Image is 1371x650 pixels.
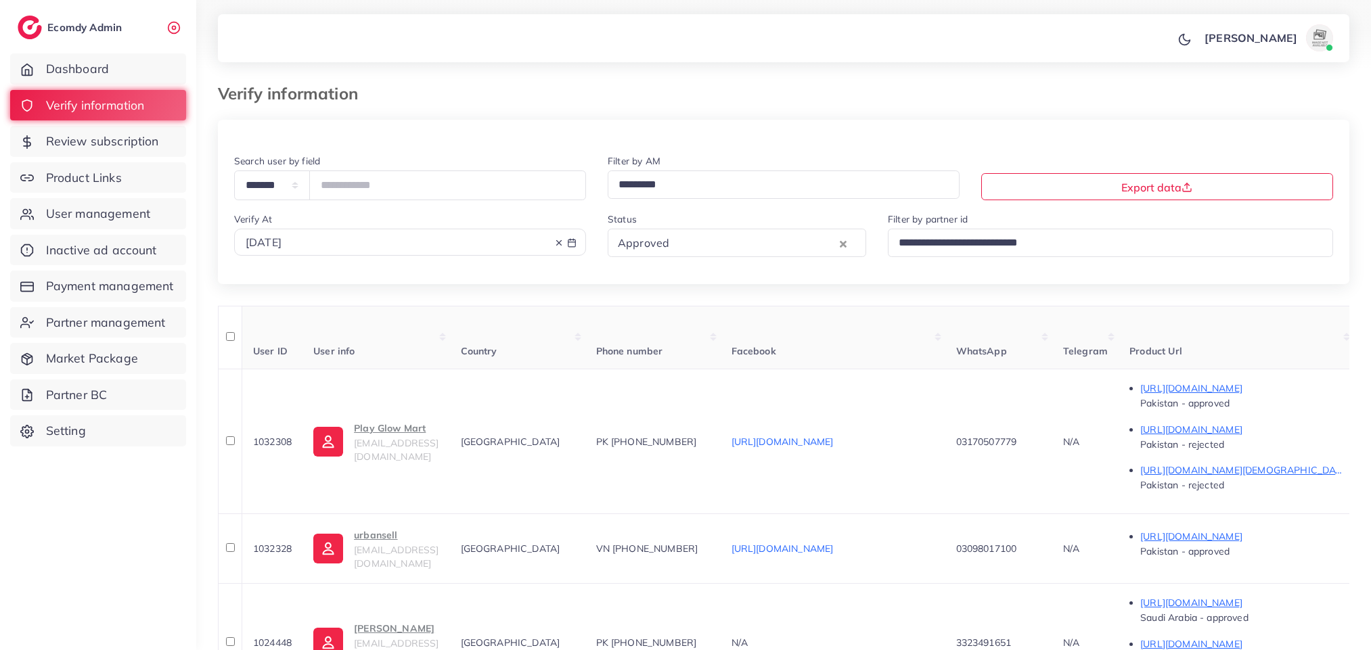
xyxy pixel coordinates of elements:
[1140,611,1249,624] span: Saudi Arabia - approved
[461,636,560,649] span: [GEOGRAPHIC_DATA]
[1306,24,1333,51] img: avatar
[253,636,292,649] span: 1024448
[596,636,697,649] span: PK [PHONE_NUMBER]
[10,235,186,266] a: Inactive ad account
[981,173,1333,200] button: Export data
[46,350,138,367] span: Market Package
[608,229,866,256] div: Search for option
[218,84,369,103] h3: Verify information
[354,620,439,636] p: [PERSON_NAME]
[10,307,186,338] a: Partner management
[234,212,272,226] label: Verify At
[234,154,320,168] label: Search user by field
[18,16,125,39] a: logoEcomdy Admin
[10,90,186,121] a: Verify information
[1140,421,1343,438] p: [URL][DOMAIN_NAME]
[10,379,186,411] a: Partner BC
[253,345,288,357] span: User ID
[46,314,166,331] span: Partner management
[732,542,834,555] a: [URL][DOMAIN_NAME]
[596,542,698,555] span: VN [PHONE_NUMBER]
[732,636,748,649] span: N/A
[354,420,439,436] p: Play Glow Mart
[615,233,672,254] span: Approved
[956,636,1012,649] span: 3323491651
[10,415,186,446] a: Setting
[313,427,343,457] img: ic-user-info.36bf1079.svg
[461,345,497,357] span: Country
[46,133,159,150] span: Review subscription
[608,212,637,226] label: Status
[1129,345,1182,357] span: Product Url
[253,542,292,555] span: 1032328
[732,436,834,448] a: [URL][DOMAIN_NAME]
[1140,380,1343,396] p: [URL][DOMAIN_NAME]
[1140,438,1224,450] span: Pakistan - rejected
[253,436,292,448] span: 1032308
[313,420,439,464] a: Play Glow Mart[EMAIL_ADDRESS][DOMAIN_NAME]
[10,126,186,157] a: Review subscription
[461,542,560,555] span: [GEOGRAPHIC_DATA]
[1063,345,1108,357] span: Telegram
[46,241,157,259] span: Inactive ad account
[1063,542,1079,555] span: N/A
[1063,636,1079,649] span: N/A
[956,436,1017,448] span: 03170507779
[956,345,1007,357] span: WhatsApp
[1140,595,1343,611] p: [URL][DOMAIN_NAME]
[1140,462,1343,478] p: [URL][DOMAIN_NAME][DEMOGRAPHIC_DATA]
[354,544,439,570] span: [EMAIL_ADDRESS][DOMAIN_NAME]
[46,386,108,404] span: Partner BC
[461,436,560,448] span: [GEOGRAPHIC_DATA]
[47,21,125,34] h2: Ecomdy Admin
[46,205,150,223] span: User management
[313,345,355,357] span: User info
[1121,181,1192,194] span: Export data
[596,345,663,357] span: Phone number
[614,175,942,195] input: Search for option
[956,542,1017,555] span: 03098017100
[1063,436,1079,448] span: N/A
[46,97,145,114] span: Verify information
[46,169,122,187] span: Product Links
[894,233,1316,254] input: Search for option
[10,53,186,85] a: Dashboard
[46,422,86,440] span: Setting
[608,170,960,198] div: Search for option
[18,16,42,39] img: logo
[246,235,282,249] span: [DATE]
[46,277,174,295] span: Payment management
[888,212,968,226] label: Filter by partner id
[1140,528,1343,544] p: [URL][DOMAIN_NAME]
[608,154,660,168] label: Filter by AM
[732,345,776,357] span: Facebook
[46,60,109,78] span: Dashboard
[313,534,343,563] img: ic-user-info.36bf1079.svg
[10,162,186,193] a: Product Links
[1197,24,1339,51] a: [PERSON_NAME]avatar
[313,527,439,571] a: urbansell[EMAIL_ADDRESS][DOMAIN_NAME]
[673,233,836,254] input: Search for option
[1140,545,1230,557] span: Pakistan - approved
[840,235,847,251] button: Clear Selected
[596,436,697,448] span: PK [PHONE_NUMBER]
[10,198,186,229] a: User management
[1205,30,1297,46] p: [PERSON_NAME]
[1140,479,1224,491] span: Pakistan - rejected
[354,527,439,543] p: urbansell
[888,229,1333,256] div: Search for option
[1140,397,1230,409] span: Pakistan - approved
[10,271,186,302] a: Payment management
[354,437,439,463] span: [EMAIL_ADDRESS][DOMAIN_NAME]
[10,343,186,374] a: Market Package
